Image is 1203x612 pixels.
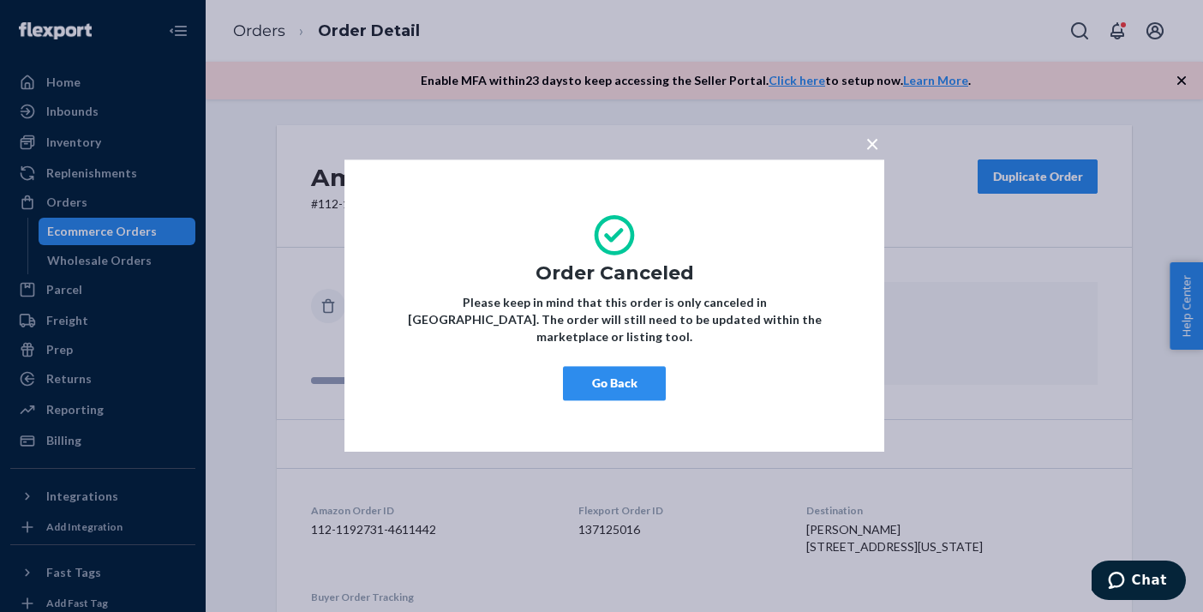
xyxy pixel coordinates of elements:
iframe: Opens a widget where you can chat to one of our agents [1092,561,1186,603]
span: × [865,129,879,158]
strong: Please keep in mind that this order is only canceled in [GEOGRAPHIC_DATA]. The order will still n... [408,296,822,345]
h1: Order Canceled [396,263,833,284]
button: Go Back [563,367,666,401]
